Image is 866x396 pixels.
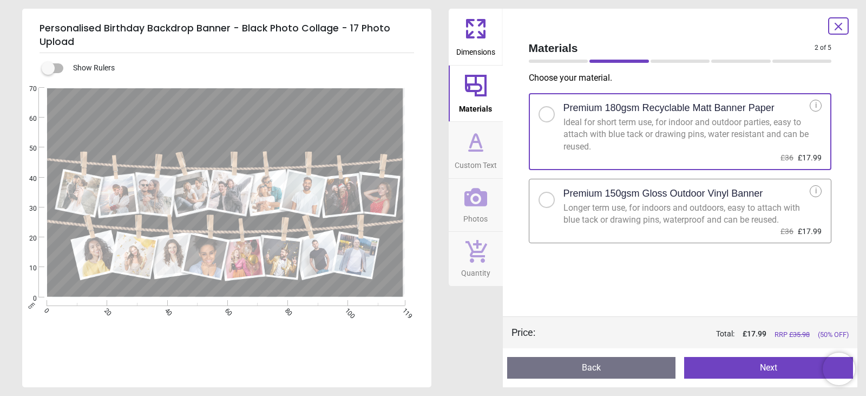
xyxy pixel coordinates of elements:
span: £ 35.98 [789,330,810,339]
div: Show Rulers [48,62,431,75]
span: (50% OFF) [818,330,849,340]
div: i [810,185,822,197]
button: Quantity [449,232,503,286]
span: Materials [529,40,815,56]
span: £36 [780,227,793,236]
div: Ideal for short term use, for indoor and outdoor parties, easy to attach with blue tack or drawin... [563,116,810,153]
span: £17.99 [798,153,822,162]
span: Custom Text [455,155,497,171]
button: Next [684,357,853,379]
span: 40 [16,174,37,184]
button: Dimensions [449,9,503,65]
span: 2 of 5 [815,43,831,53]
div: Price : [511,326,535,339]
div: Longer term use, for indoors and outdoors, easy to attach with blue tack or drawing pins, waterpr... [563,202,810,226]
div: i [810,100,822,112]
span: 70 [16,85,37,94]
iframe: Brevo live chat [823,353,855,385]
div: Total: [552,329,849,340]
button: Materials [449,66,503,122]
span: RRP [775,330,810,340]
span: 20 [16,234,37,243]
h5: Personalised Birthday Backdrop Banner - Black Photo Collage - 17 Photo Upload [40,17,414,53]
button: Back [507,357,676,379]
span: 0 [16,294,37,303]
h2: Premium 150gsm Gloss Outdoor Vinyl Banner [563,187,763,200]
span: 50 [16,144,37,153]
button: Photos [449,179,503,232]
span: Materials [459,99,492,115]
span: Dimensions [456,42,495,58]
h2: Premium 180gsm Recyclable Matt Banner Paper [563,101,775,115]
span: £17.99 [798,227,822,236]
button: Custom Text [449,122,503,178]
p: Choose your material . [529,72,841,84]
span: £36 [780,153,793,162]
span: Photos [463,209,488,225]
span: £ [743,329,766,340]
span: 60 [16,114,37,124]
span: 10 [16,264,37,273]
span: 30 [16,204,37,213]
span: 17.99 [747,329,766,338]
span: Quantity [461,263,490,279]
